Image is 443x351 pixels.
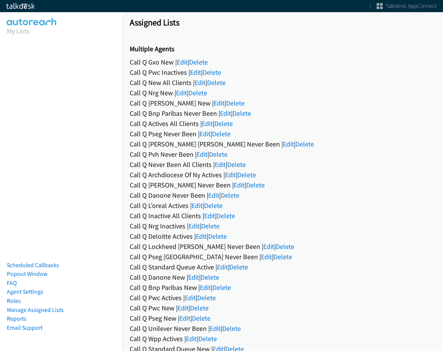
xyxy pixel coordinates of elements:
[130,57,436,67] div: Call Q Gxo New | |
[130,17,436,28] h1: Assigned Lists
[195,78,206,87] a: Edit
[177,58,188,66] a: Edit
[273,252,292,261] a: Delete
[130,118,436,129] div: Call Q Actives All Clients | |
[295,140,314,148] a: Delete
[186,334,197,343] a: Edit
[201,222,220,230] a: Delete
[214,99,225,107] a: Edit
[263,242,274,251] a: Edit
[7,27,30,35] a: My Lists
[130,45,436,54] h2: Multiple Agents
[232,109,251,118] a: Delete
[234,181,245,189] a: Edit
[204,211,215,220] a: Edit
[202,119,213,128] a: Edit
[237,170,256,179] a: Delete
[203,68,221,77] a: Delete
[208,232,227,241] a: Delete
[7,315,27,322] a: Reports
[130,282,436,293] div: Call Q Bnp Paribas New | |
[130,77,436,88] div: Call Q New All Clients | |
[130,190,436,200] div: Call Q Danone Never Been | |
[185,293,196,302] a: Edit
[377,2,437,10] a: Talkdesk AppConnect
[222,324,241,333] a: Delete
[130,149,436,159] div: Call Q Pvh Never Been | |
[130,211,436,221] div: Call Q Inactive All Clients | |
[192,314,211,323] a: Delete
[130,98,436,108] div: Call Q [PERSON_NAME] New | |
[130,159,436,170] div: Call Q Never Been All Clients | |
[220,109,231,118] a: Edit
[196,232,207,241] a: Edit
[221,191,239,200] a: Delete
[176,88,187,97] a: Edit
[130,221,436,231] div: Call Q Nrg Inactives | |
[197,293,216,302] a: Delete
[130,323,436,334] div: Call Q Unilever Never Been | |
[130,262,436,272] div: Call Q Standard Queue Active | |
[130,272,436,282] div: Call Q Danone New | |
[130,139,436,149] div: Call Q [PERSON_NAME] [PERSON_NAME] Never Been | |
[130,241,436,252] div: Call Q Lockheed [PERSON_NAME] Never Been | |
[178,304,189,312] a: Edit
[130,303,436,313] div: Call Q Pwc New | |
[7,270,47,277] a: Popout Window
[217,263,228,271] a: Edit
[130,334,436,344] div: Call Q Wpp Actives | |
[227,160,246,169] a: Delete
[210,324,221,333] a: Edit
[246,181,265,189] a: Delete
[130,180,436,190] div: Call Q [PERSON_NAME] Never Been | |
[201,273,219,282] a: Delete
[179,314,190,323] a: Edit
[130,108,436,118] div: Call Q Bnp Paribas Never Been | |
[192,201,203,210] a: Edit
[7,261,59,269] a: Scheduled Callbacks
[190,304,209,312] a: Delete
[209,150,228,159] a: Delete
[7,324,42,331] a: Email Support
[7,306,64,313] a: Manage Assigned Lists
[261,252,272,261] a: Edit
[130,129,436,139] div: Call Q Pseg Never Been | |
[130,293,436,303] div: Call Q Pwc Actives | |
[215,160,226,169] a: Edit
[7,288,43,295] a: Agent Settings
[226,99,245,107] a: Delete
[196,150,207,159] a: Edit
[212,129,231,138] a: Delete
[130,67,436,77] div: Call Q Pwc Inactives | |
[212,283,231,292] a: Delete
[225,170,236,179] a: Edit
[190,68,201,77] a: Edit
[204,201,223,210] a: Delete
[208,191,219,200] a: Edit
[229,263,248,271] a: Delete
[188,273,199,282] a: Edit
[200,283,211,292] a: Edit
[130,170,436,180] div: Call Q Archdiocese Of Ny Actives | |
[130,252,436,262] div: Call Q Pseg [GEOGRAPHIC_DATA] Never Been | |
[217,211,235,220] a: Delete
[189,58,208,66] a: Delete
[198,334,217,343] a: Delete
[7,279,17,286] a: FAQ
[130,231,436,241] div: Call Q Deloitte Actives | |
[200,129,211,138] a: Edit
[283,140,294,148] a: Edit
[130,88,436,98] div: Call Q Nrg New | |
[214,119,233,128] a: Delete
[189,222,200,230] a: Edit
[276,242,294,251] a: Delete
[189,88,207,97] a: Delete
[7,297,21,304] a: Roles
[130,200,436,211] div: Call Q L'oreal Actives | |
[207,78,226,87] a: Delete
[130,313,436,323] div: Call Q Pseg New | |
